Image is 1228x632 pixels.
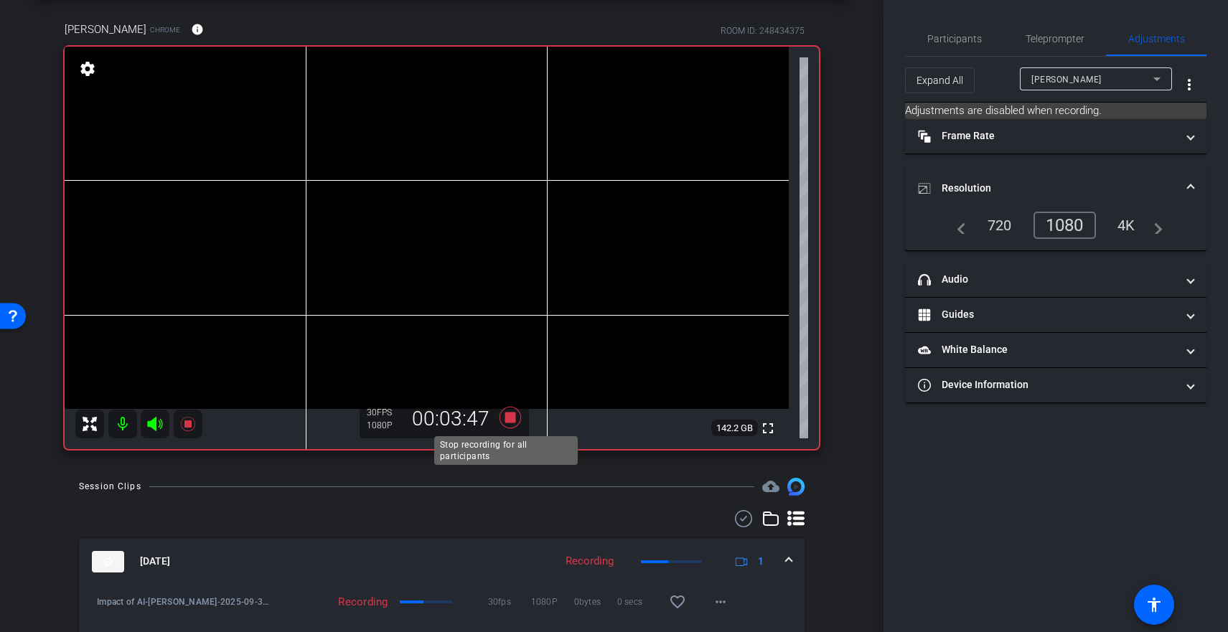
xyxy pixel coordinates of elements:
mat-icon: accessibility [1145,596,1163,613]
div: 00:03:47 [403,407,499,431]
mat-icon: more_horiz [712,593,729,610]
mat-card: Adjustments are disabled when recording. [905,103,1206,119]
mat-expansion-panel-header: Resolution [905,166,1206,212]
mat-icon: info [191,23,204,36]
mat-expansion-panel-header: Frame Rate [905,119,1206,154]
span: Participants [927,34,982,44]
mat-icon: cloud_upload [762,478,779,495]
span: Adjustments [1128,34,1185,44]
span: 0bytes [574,595,617,609]
img: Session clips [787,478,805,495]
span: 1080P [531,595,574,609]
div: Stop recording for all participants [434,436,578,465]
span: 1 [758,554,764,569]
div: 1080P [367,420,403,431]
mat-panel-title: Resolution [918,181,1176,196]
mat-panel-title: White Balance [918,342,1176,357]
mat-panel-title: Device Information [918,377,1176,392]
span: 142.2 GB [711,420,758,437]
mat-icon: navigate_before [949,217,966,234]
mat-icon: fullscreen [759,420,777,437]
span: 30fps [488,595,531,609]
img: thumb-nail [92,551,124,572]
span: Destinations for your clips [762,478,779,495]
mat-icon: favorite_border [669,593,686,610]
mat-panel-title: Frame Rate [918,128,1176,143]
span: [PERSON_NAME] [1031,75,1102,85]
span: Expand All [917,67,963,94]
div: Recording [273,595,395,609]
div: 30 [367,407,403,418]
mat-icon: more_vert [1181,76,1198,93]
button: More Options for Adjustments Panel [1172,67,1206,102]
span: Impact of AI-[PERSON_NAME]-2025-09-30-19-46-52-028-0 [97,595,273,609]
mat-icon: navigate_next [1145,217,1163,234]
span: 0 secs [617,595,660,609]
mat-panel-title: Audio [918,272,1176,287]
span: Chrome [150,24,180,35]
span: [DATE] [140,554,170,569]
span: [PERSON_NAME] [65,22,146,37]
mat-icon: settings [78,60,98,77]
mat-expansion-panel-header: Guides [905,298,1206,332]
div: Session Clips [79,479,141,494]
span: FPS [377,407,392,418]
div: Resolution [905,212,1206,250]
button: Expand All [905,67,975,93]
div: ROOM ID: 248434375 [721,24,805,37]
div: Recording [558,553,621,570]
mat-panel-title: Guides [918,307,1176,322]
span: Teleprompter [1026,34,1084,44]
mat-expansion-panel-header: Audio [905,263,1206,297]
mat-expansion-panel-header: thumb-nail[DATE]Recording1 [79,539,805,585]
mat-expansion-panel-header: Device Information [905,368,1206,402]
mat-expansion-panel-header: White Balance [905,333,1206,367]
